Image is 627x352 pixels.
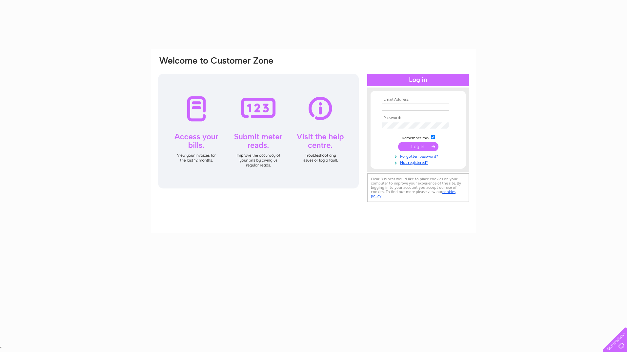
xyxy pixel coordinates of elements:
th: Email Address: [380,97,456,102]
a: Not registered? [382,159,456,165]
a: Forgotten password? [382,153,456,159]
th: Password: [380,116,456,120]
input: Submit [398,142,438,151]
div: Clear Business would like to place cookies on your computer to improve your experience of the sit... [367,173,469,202]
td: Remember me? [380,134,456,141]
a: cookies policy [371,189,455,198]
